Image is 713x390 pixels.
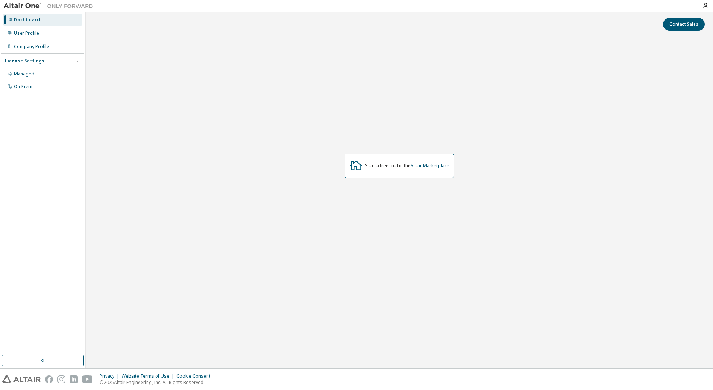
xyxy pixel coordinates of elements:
img: instagram.svg [57,375,65,383]
button: Contact Sales [663,18,705,31]
img: youtube.svg [82,375,93,383]
div: Company Profile [14,44,49,50]
div: Privacy [100,373,122,379]
div: Cookie Consent [176,373,215,379]
div: On Prem [14,84,32,90]
img: altair_logo.svg [2,375,41,383]
div: User Profile [14,30,39,36]
div: Managed [14,71,34,77]
div: Start a free trial in the [365,163,449,169]
div: Website Terms of Use [122,373,176,379]
img: Altair One [4,2,97,10]
a: Altair Marketplace [411,162,449,169]
img: linkedin.svg [70,375,78,383]
img: facebook.svg [45,375,53,383]
div: License Settings [5,58,44,64]
div: Dashboard [14,17,40,23]
p: © 2025 Altair Engineering, Inc. All Rights Reserved. [100,379,215,386]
